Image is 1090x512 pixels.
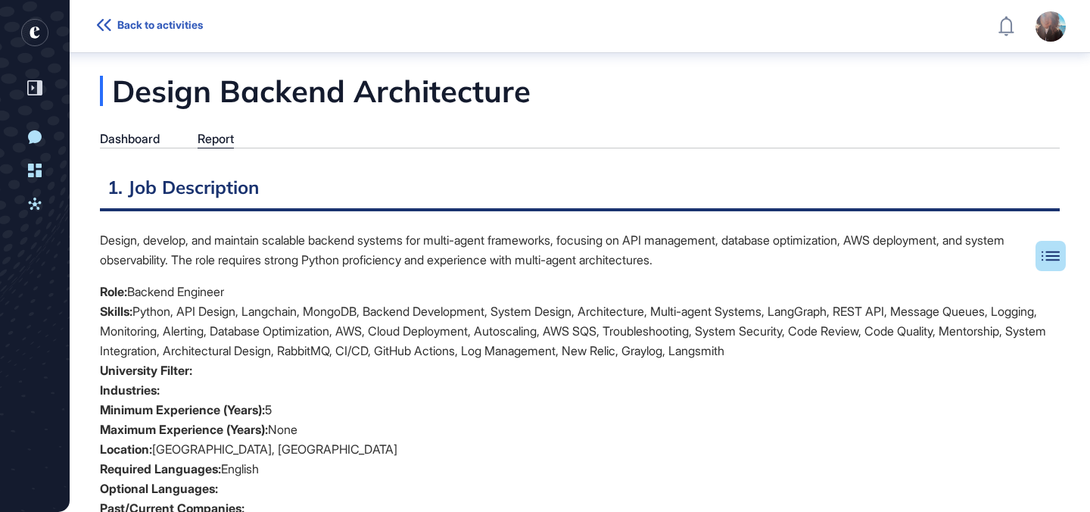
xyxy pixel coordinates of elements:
strong: Optional Languages: [100,481,218,496]
span: Back to activities [117,19,203,31]
li: Backend Engineer [100,282,1060,301]
div: Design Backend Architecture [100,76,682,106]
li: [GEOGRAPHIC_DATA], [GEOGRAPHIC_DATA] [100,439,1060,459]
h2: 1. Job Description [100,174,1060,211]
div: entrapeer-logo [21,19,48,46]
div: Report [198,132,234,146]
li: English [100,459,1060,479]
strong: Industries: [100,382,160,398]
div: Dashboard [100,132,160,146]
strong: Skills: [100,304,132,319]
strong: Required Languages: [100,461,221,476]
li: 5 [100,400,1060,420]
li: Python, API Design, Langchain, MongoDB, Backend Development, System Design, Architecture, Multi-a... [100,301,1060,361]
strong: Location: [100,442,152,457]
li: None [100,420,1060,439]
strong: Role: [100,284,127,299]
strong: Minimum Experience (Years): [100,402,265,417]
a: Back to activities [97,19,213,33]
strong: University Filter: [100,363,192,378]
p: Design, develop, and maintain scalable backend systems for multi-agent frameworks, focusing on AP... [100,230,1060,270]
strong: Maximum Experience (Years): [100,422,268,437]
img: user-avatar [1035,11,1066,42]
